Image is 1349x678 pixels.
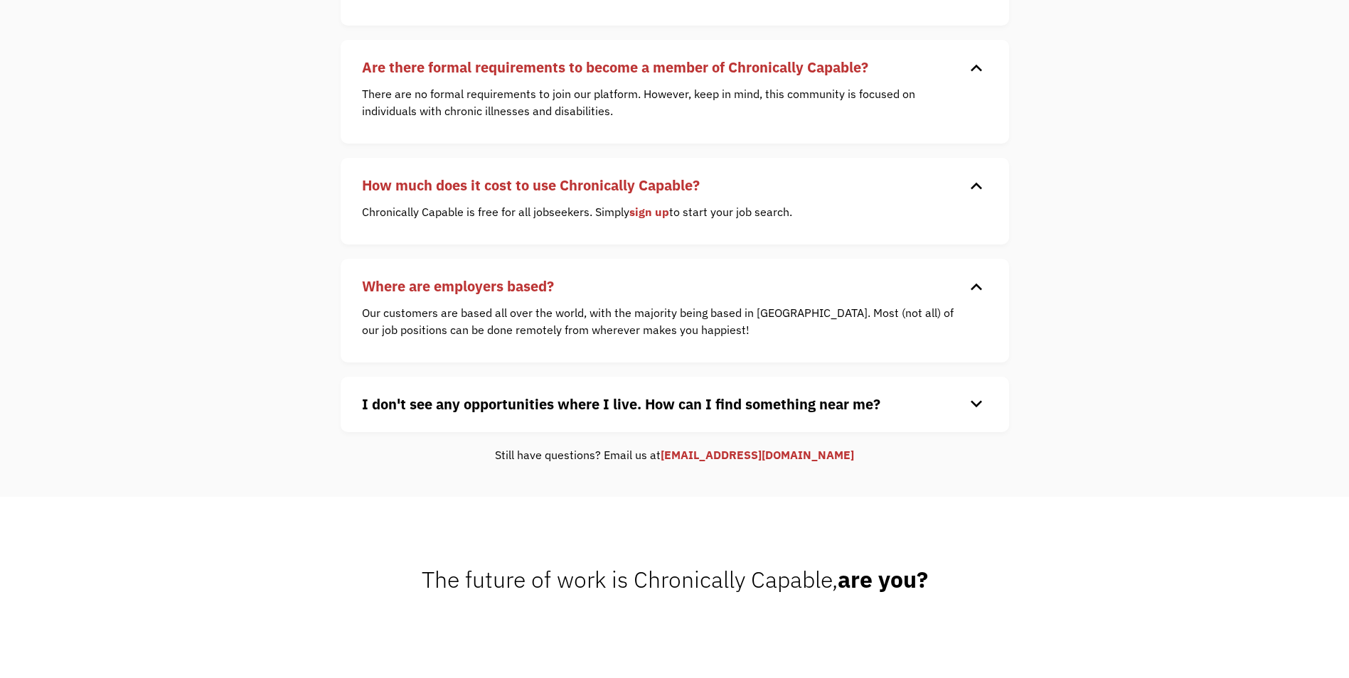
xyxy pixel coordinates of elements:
[362,58,868,77] strong: Are there formal requirements to become a member of Chronically Capable?
[341,446,1009,463] div: Still have questions? Email us at
[362,203,966,220] p: Chronically Capable is free for all jobseekers. Simply to start your job search.
[362,85,966,119] p: There are no formal requirements to join our platform. However, keep in mind, this community is f...
[965,276,988,297] div: keyboard_arrow_down
[362,304,966,338] p: Our customers are based all over the world, with the majority being based in [GEOGRAPHIC_DATA]. M...
[838,564,928,594] strong: are you?
[661,448,854,462] a: [EMAIL_ADDRESS][DOMAIN_NAME]
[965,394,988,415] div: keyboard_arrow_down
[965,57,988,78] div: keyboard_arrow_down
[422,564,928,594] span: The future of work is Chronically Capable,
[362,176,700,195] strong: How much does it cost to use Chronically Capable?
[362,394,880,414] strong: I don't see any opportunities where I live. How can I find something near me?
[629,205,669,219] a: sign up
[362,276,554,296] strong: Where are employers based?
[965,175,988,196] div: keyboard_arrow_down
